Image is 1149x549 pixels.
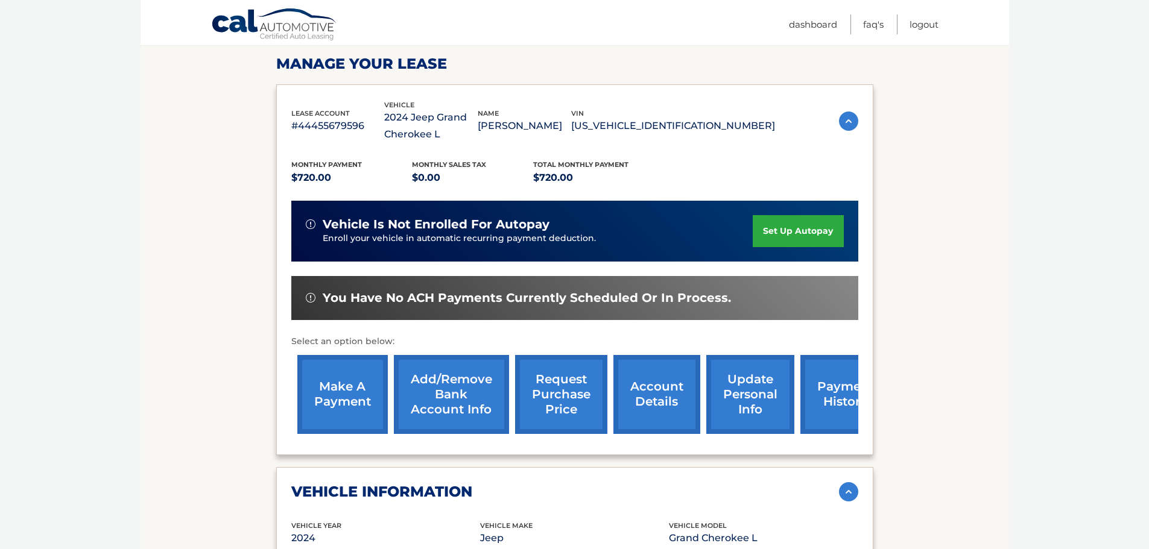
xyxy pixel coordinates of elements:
p: $720.00 [291,169,413,186]
span: vehicle model [669,521,727,530]
p: Jeep [480,530,669,547]
span: vin [571,109,584,118]
a: account details [613,355,700,434]
p: [US_VEHICLE_IDENTIFICATION_NUMBER] [571,118,775,134]
span: You have no ACH payments currently scheduled or in process. [323,290,731,306]
a: request purchase price [515,355,607,434]
a: payment history [800,355,891,434]
h2: vehicle information [291,483,472,501]
p: 2024 Jeep Grand Cherokee L [384,109,478,143]
p: #44455679596 [291,118,385,134]
span: name [478,109,499,118]
p: 2024 [291,530,480,547]
img: alert-white.svg [306,293,315,303]
p: [PERSON_NAME] [478,118,571,134]
span: Total Monthly Payment [533,160,628,169]
a: Add/Remove bank account info [394,355,509,434]
a: make a payment [297,355,388,434]
img: accordion-active.svg [839,111,858,131]
span: lease account [291,109,350,118]
span: Monthly Payment [291,160,362,169]
p: Select an option below: [291,334,858,349]
span: vehicle is not enrolled for autopay [323,217,549,232]
a: Dashboard [789,14,837,34]
a: update personal info [706,355,794,434]
img: accordion-active.svg [839,482,858,501]
h2: Manage Your Lease [276,55,873,73]
span: vehicle [384,101,414,109]
a: Cal Automotive [211,8,338,43]
span: vehicle make [480,521,533,530]
img: alert-white.svg [306,219,315,229]
p: $0.00 [412,169,533,186]
span: vehicle Year [291,521,341,530]
p: Grand Cherokee L [669,530,858,547]
a: FAQ's [863,14,884,34]
a: set up autopay [753,215,843,247]
p: Enroll your vehicle in automatic recurring payment deduction. [323,232,753,245]
span: Monthly sales Tax [412,160,486,169]
a: Logout [910,14,939,34]
p: $720.00 [533,169,654,186]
